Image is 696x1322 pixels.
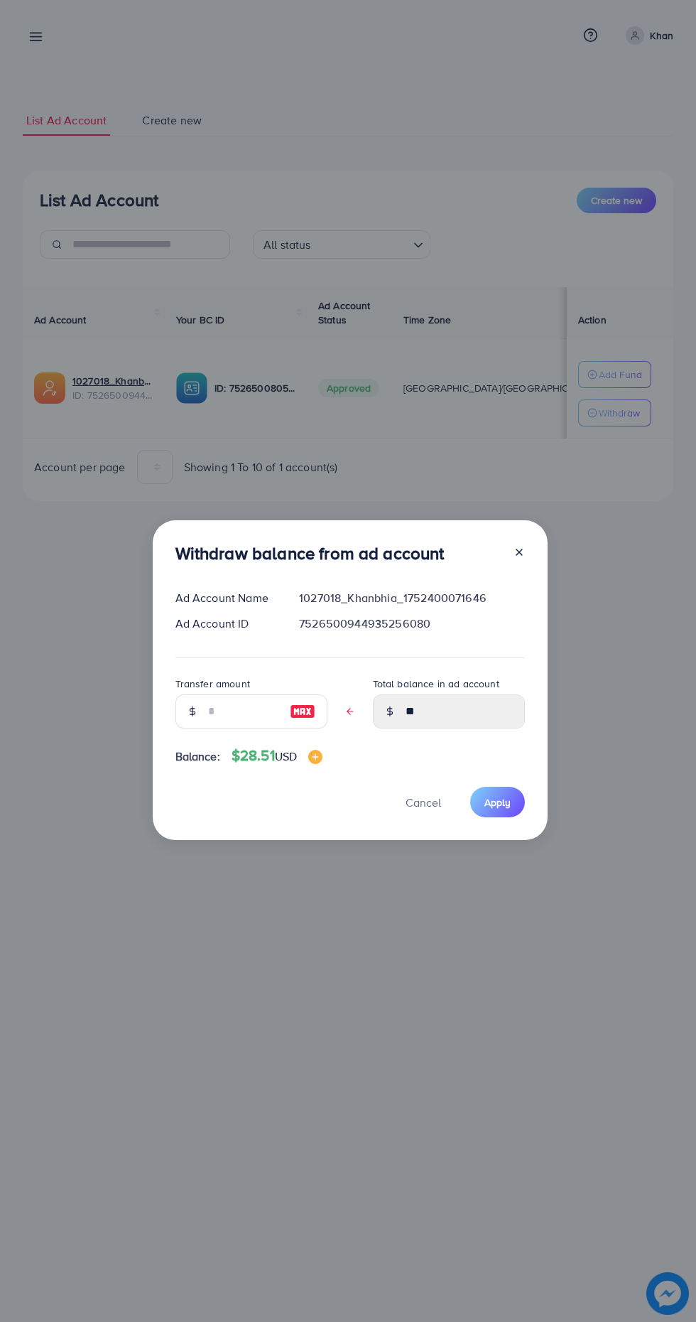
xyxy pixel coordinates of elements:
[175,677,250,691] label: Transfer amount
[232,747,322,765] h4: $28.51
[406,795,441,810] span: Cancel
[308,750,322,764] img: image
[288,616,535,632] div: 7526500944935256080
[164,616,288,632] div: Ad Account ID
[388,787,459,817] button: Cancel
[484,795,511,810] span: Apply
[175,543,445,564] h3: Withdraw balance from ad account
[164,590,288,606] div: Ad Account Name
[290,703,315,720] img: image
[275,748,297,764] span: USD
[175,748,220,765] span: Balance:
[470,787,525,817] button: Apply
[288,590,535,606] div: 1027018_Khanbhia_1752400071646
[373,677,499,691] label: Total balance in ad account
